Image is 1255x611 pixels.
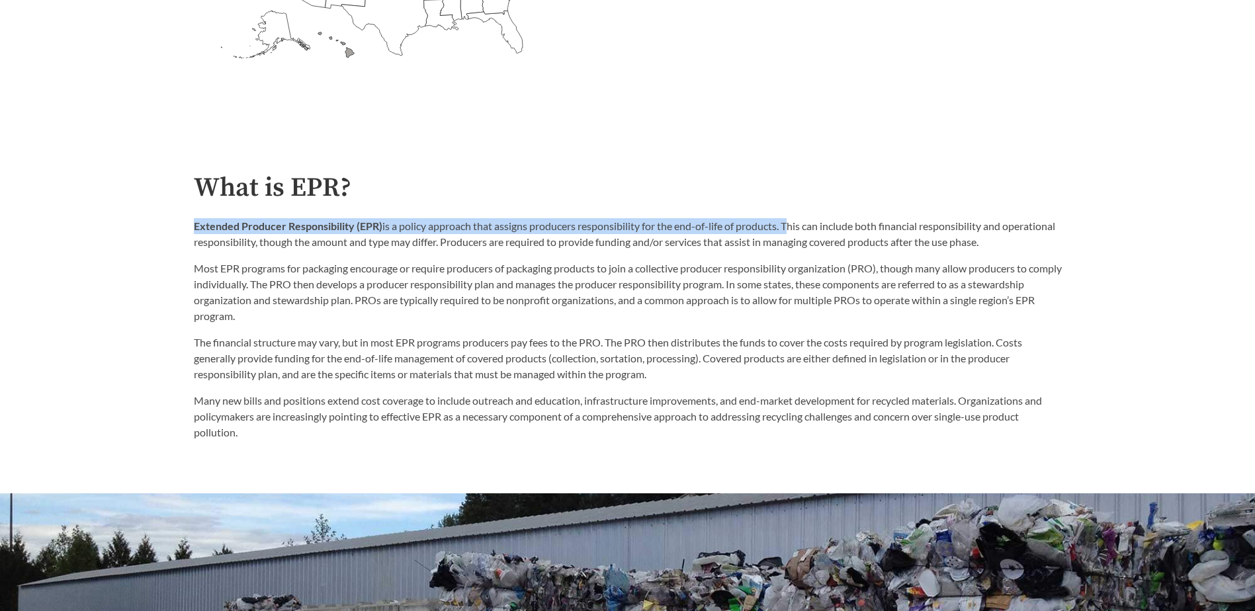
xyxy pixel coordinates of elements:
[194,335,1062,382] p: The financial structure may vary, but in most EPR programs producers pay fees to the PRO. The PRO...
[194,220,382,232] strong: Extended Producer Responsibility (EPR)
[194,393,1062,440] p: Many new bills and positions extend cost coverage to include outreach and education, infrastructu...
[194,218,1062,250] p: is a policy approach that assigns producers responsibility for the end-of-life of products. This ...
[194,261,1062,324] p: Most EPR programs for packaging encourage or require producers of packaging products to join a co...
[194,173,1062,203] h2: What is EPR?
